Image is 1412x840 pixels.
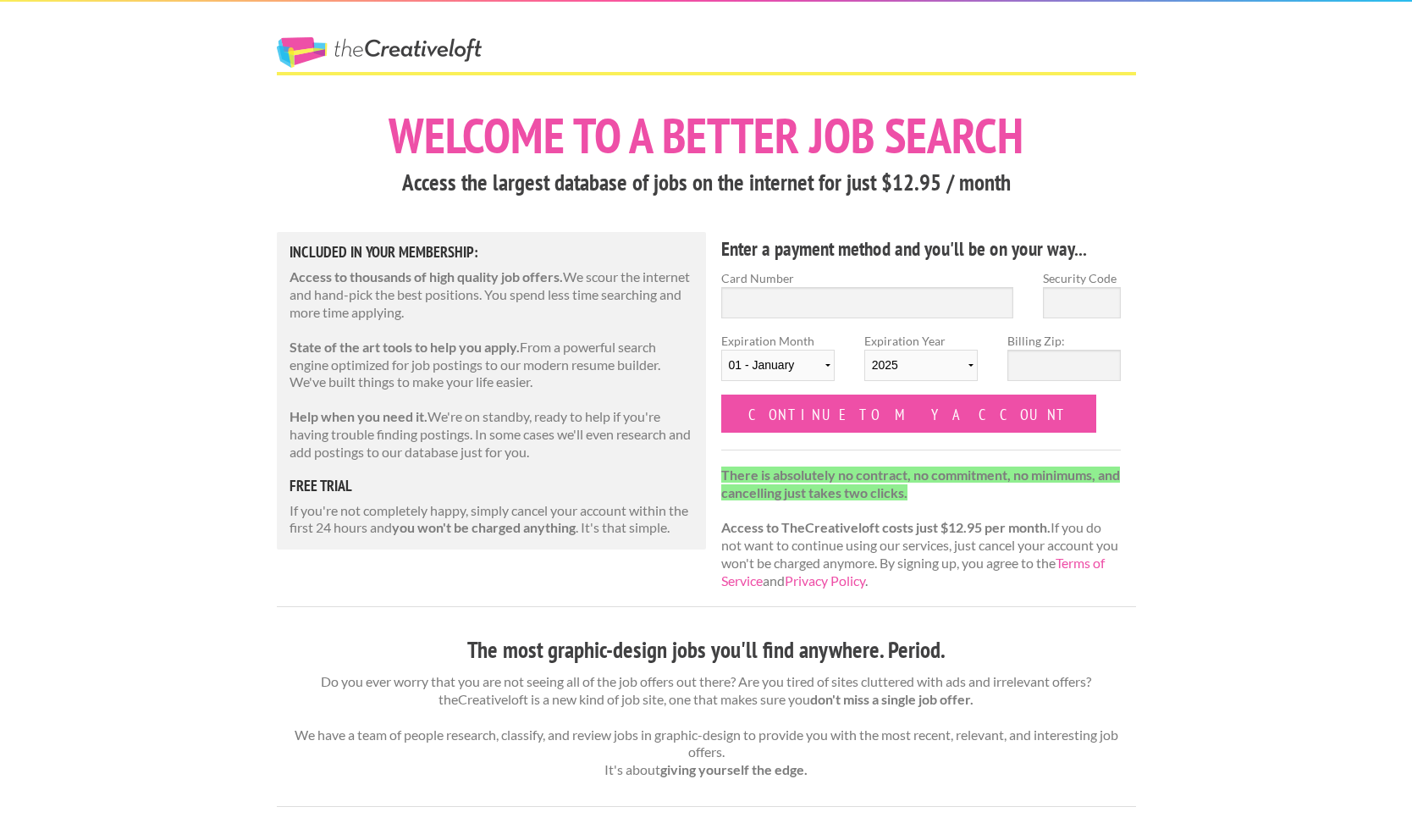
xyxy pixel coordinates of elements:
p: We're on standby, ready to help if you're having trouble finding postings. In some cases we'll ev... [290,408,694,461]
label: Billing Zip: [1007,332,1121,350]
p: If you do not want to continue using our services, just cancel your account you won't be charged ... [721,467,1122,590]
strong: you won't be charged anything [392,519,576,535]
label: Expiration Month [721,332,835,395]
h5: Included in Your Membership: [290,245,694,260]
h4: Enter a payment method and you'll be on your way... [721,235,1122,262]
p: From a powerful search engine optimized for job postings to our modern resume builder. We've buil... [290,339,694,391]
p: Do you ever worry that you are not seeing all of the job offers out there? Are you tired of sites... [277,673,1136,779]
label: Expiration Year [864,332,978,395]
p: We scour the internet and hand-pick the best positions. You spend less time searching and more ti... [290,268,694,321]
strong: There is absolutely no contract, no commitment, no minimums, and cancelling just takes two clicks. [721,467,1120,500]
strong: Access to thousands of high quality job offers. [290,268,563,285]
select: Expiration Month [721,350,835,381]
a: Terms of Service [721,555,1105,589]
strong: don't miss a single job offer. [810,691,974,707]
strong: State of the art tools to help you apply. [290,339,520,355]
h1: Welcome to a better job search [277,111,1136,160]
a: The Creative Loft [277,37,482,68]
strong: giving yourself the edge. [660,761,808,777]
strong: Access to TheCreativeloft costs just $12.95 per month. [721,519,1051,535]
input: Continue to my account [721,395,1097,433]
h3: Access the largest database of jobs on the internet for just $12.95 / month [277,167,1136,199]
p: If you're not completely happy, simply cancel your account within the first 24 hours and . It's t... [290,502,694,538]
strong: Help when you need it. [290,408,427,424]
label: Security Code [1043,269,1121,287]
a: Privacy Policy [785,572,865,589]
label: Card Number [721,269,1014,287]
h5: free trial [290,478,694,494]
select: Expiration Year [864,350,978,381]
h3: The most graphic-design jobs you'll find anywhere. Period. [277,634,1136,666]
